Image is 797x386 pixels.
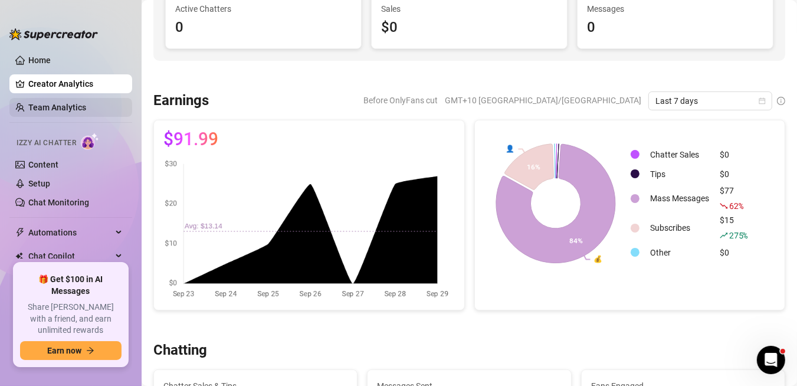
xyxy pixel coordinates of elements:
span: Share [PERSON_NAME] with a friend, and earn unlimited rewards [20,302,122,336]
span: Last 7 days [655,92,765,110]
span: arrow-right [86,346,94,355]
iframe: Intercom live chat [757,346,785,374]
a: Home [28,55,51,65]
td: Mass Messages [645,184,714,212]
a: Creator Analytics [28,74,123,93]
text: 💰 [594,255,603,264]
span: Automations [28,223,112,242]
a: Chat Monitoring [28,198,89,207]
img: AI Chatter [81,133,99,150]
td: Other [645,243,714,261]
td: Tips [645,165,714,183]
div: 0 [587,17,763,39]
img: logo-BBDzfeDw.svg [9,28,98,40]
div: $0 [720,246,747,259]
td: Subscribes [645,214,714,242]
span: 🎁 Get $100 in AI Messages [20,274,122,297]
td: Chatter Sales [645,145,714,163]
span: Sales [381,2,557,15]
div: $0 [720,148,747,161]
span: $91.99 [163,130,218,149]
span: fall [720,202,728,210]
span: GMT+10 [GEOGRAPHIC_DATA]/[GEOGRAPHIC_DATA] [445,91,641,109]
span: Chat Copilot [28,247,112,266]
span: Messages [587,2,763,15]
img: Chat Copilot [15,252,23,260]
span: 275 % [729,230,747,241]
span: Izzy AI Chatter [17,138,76,149]
button: Earn nowarrow-right [20,341,122,360]
span: Before OnlyFans cut [363,91,438,109]
a: Content [28,160,58,169]
h3: Chatting [153,341,207,360]
div: $15 [720,214,747,242]
div: 0 [175,17,352,39]
span: thunderbolt [15,228,25,237]
span: 62 % [729,200,743,211]
div: $77 [720,184,747,212]
span: Earn now [47,346,81,355]
div: $0 [720,168,747,181]
a: Setup [28,179,50,188]
span: rise [720,231,728,240]
text: 👤 [506,144,514,153]
span: calendar [759,97,766,104]
div: $0 [381,17,557,39]
span: Active Chatters [175,2,352,15]
h3: Earnings [153,91,209,110]
span: info-circle [777,97,785,105]
a: Team Analytics [28,103,86,112]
